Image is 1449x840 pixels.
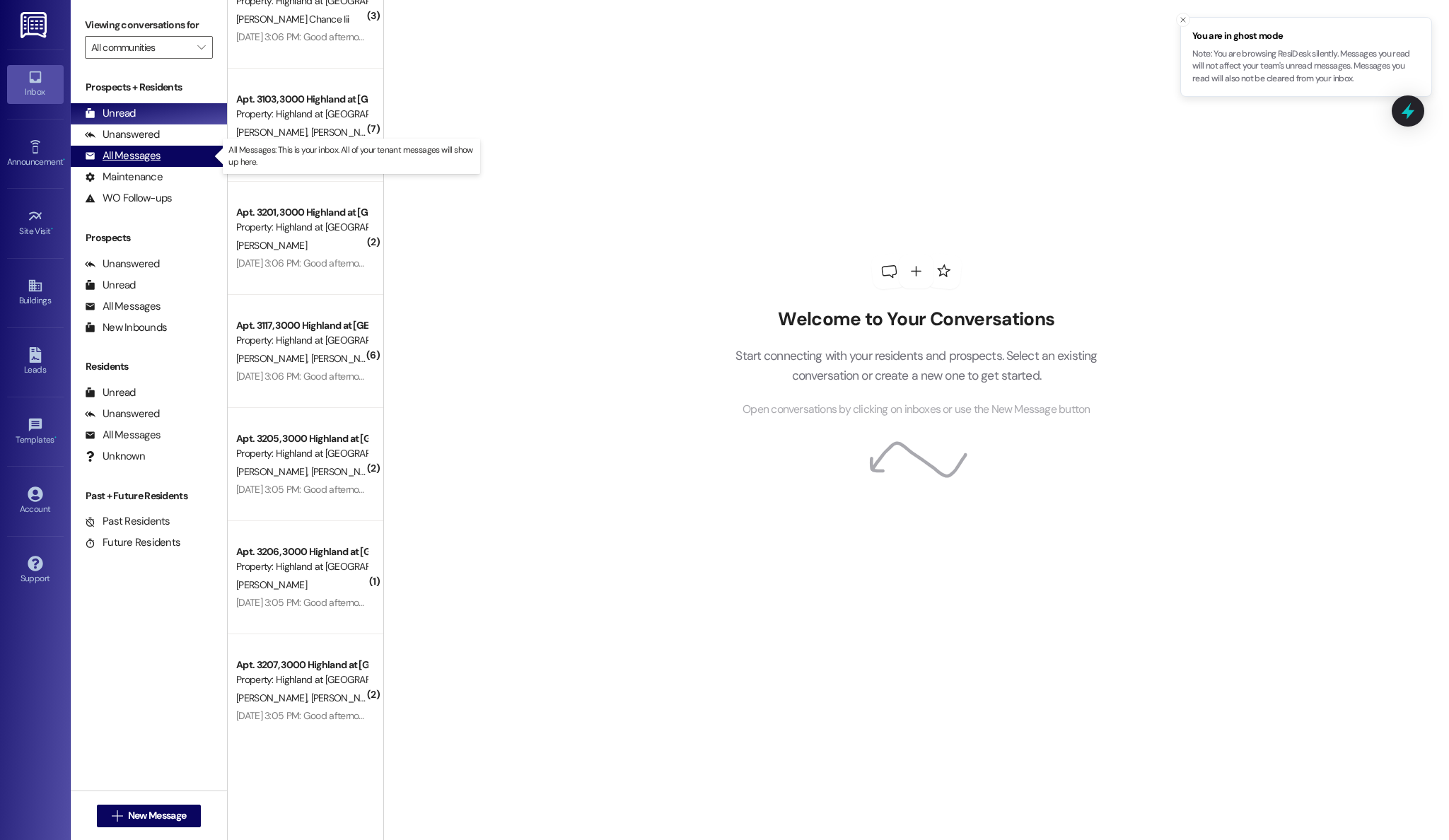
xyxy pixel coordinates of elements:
div: [DATE] 3:06 PM: Good afternoon! Our office will be closed [DATE][DATE], in observance of [DATE]. ... [236,370,1197,383]
div: [DATE] 3:05 PM: Good afternoon! Our office will be closed [DATE][DATE], in observance of [DATE]. ... [236,709,1197,722]
div: [DATE] 3:05 PM: Good afternoon! Our office will be closed [DATE][DATE], in observance of [DATE]. ... [236,483,1197,496]
div: Property: Highland at [GEOGRAPHIC_DATA] [236,559,367,574]
span: [PERSON_NAME] [236,465,311,478]
a: Buildings [7,274,64,312]
div: Property: Highland at [GEOGRAPHIC_DATA] [236,220,367,235]
div: Apt. 3201, 3000 Highland at [GEOGRAPHIC_DATA] [236,205,367,220]
span: [PERSON_NAME] [236,352,311,365]
div: Past + Future Residents [71,489,227,503]
span: [PERSON_NAME] [236,578,307,591]
img: ResiDesk Logo [21,12,50,38]
div: [DATE] 3:06 PM: Good afternoon! Our office will be closed [DATE][DATE], in observance of [DATE]. ... [236,257,1197,269]
p: Start connecting with your residents and prospects. Select an existing conversation or create a n... [714,346,1119,386]
span: [PERSON_NAME] [236,126,311,139]
div: Prospects + Residents [71,80,227,95]
div: Property: Highland at [GEOGRAPHIC_DATA] [236,107,367,122]
div: Property: Highland at [GEOGRAPHIC_DATA] [236,333,367,348]
div: Property: Highland at [GEOGRAPHIC_DATA] [236,446,367,461]
a: Templates • [7,413,64,451]
i:  [197,42,205,53]
div: Residents [71,359,227,374]
span: [PERSON_NAME] [236,692,311,704]
div: All Messages [85,428,161,443]
span: You are in ghost mode [1192,29,1420,43]
div: New Inbounds [85,320,167,335]
div: All Messages [85,148,161,163]
div: Apt. 3103, 3000 Highland at [GEOGRAPHIC_DATA] [236,92,367,107]
div: [DATE] 3:05 PM: Good afternoon! Our office will be closed [DATE][DATE], in observance of [DATE]. ... [236,596,1197,609]
a: Support [7,552,64,590]
div: Apt. 3205, 3000 Highland at [GEOGRAPHIC_DATA] [236,431,367,446]
span: • [63,155,65,165]
p: Note: You are browsing ResiDesk silently. Messages you read will not affect your team's unread me... [1192,48,1420,86]
span: [PERSON_NAME] [310,465,381,478]
div: Unanswered [85,257,160,272]
div: Unanswered [85,127,160,142]
a: Leads [7,343,64,381]
span: [PERSON_NAME] Chance Iii [236,13,349,25]
button: Close toast [1176,13,1190,27]
a: Inbox [7,65,64,103]
a: Account [7,482,64,520]
span: [PERSON_NAME] [310,352,385,365]
span: [PERSON_NAME] [310,692,385,704]
span: New Message [128,808,186,823]
div: Prospects [71,231,227,245]
div: Past Residents [85,514,170,529]
div: Apt. 3207, 3000 Highland at [GEOGRAPHIC_DATA] [236,658,367,672]
span: • [51,224,53,234]
p: All Messages: This is your inbox. All of your tenant messages will show up here. [228,144,475,168]
div: Unread [85,106,136,121]
span: Open conversations by clicking on inboxes or use the New Message button [743,401,1090,419]
div: Future Residents [85,535,180,550]
span: [PERSON_NAME] [236,239,307,252]
div: Unread [85,278,136,293]
a: Site Visit • [7,204,64,243]
div: Property: Highland at [GEOGRAPHIC_DATA] [236,672,367,687]
div: Unanswered [85,407,160,421]
label: Viewing conversations for [85,14,213,36]
div: Apt. 3206, 3000 Highland at [GEOGRAPHIC_DATA] [236,544,367,559]
span: [PERSON_NAME] [310,126,381,139]
div: Unknown [85,449,145,464]
button: New Message [97,805,202,827]
div: Unread [85,385,136,400]
i:  [112,810,122,822]
span: • [54,433,57,443]
div: All Messages [85,299,161,314]
h2: Welcome to Your Conversations [714,308,1119,331]
input: All communities [91,36,190,59]
div: WO Follow-ups [85,191,172,206]
div: Maintenance [85,170,163,185]
div: [DATE] 3:06 PM: Good afternoon! Our office will be closed [DATE][DATE], in observance of [DATE]. ... [236,30,1197,43]
div: Apt. 3117, 3000 Highland at [GEOGRAPHIC_DATA] [236,318,367,333]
